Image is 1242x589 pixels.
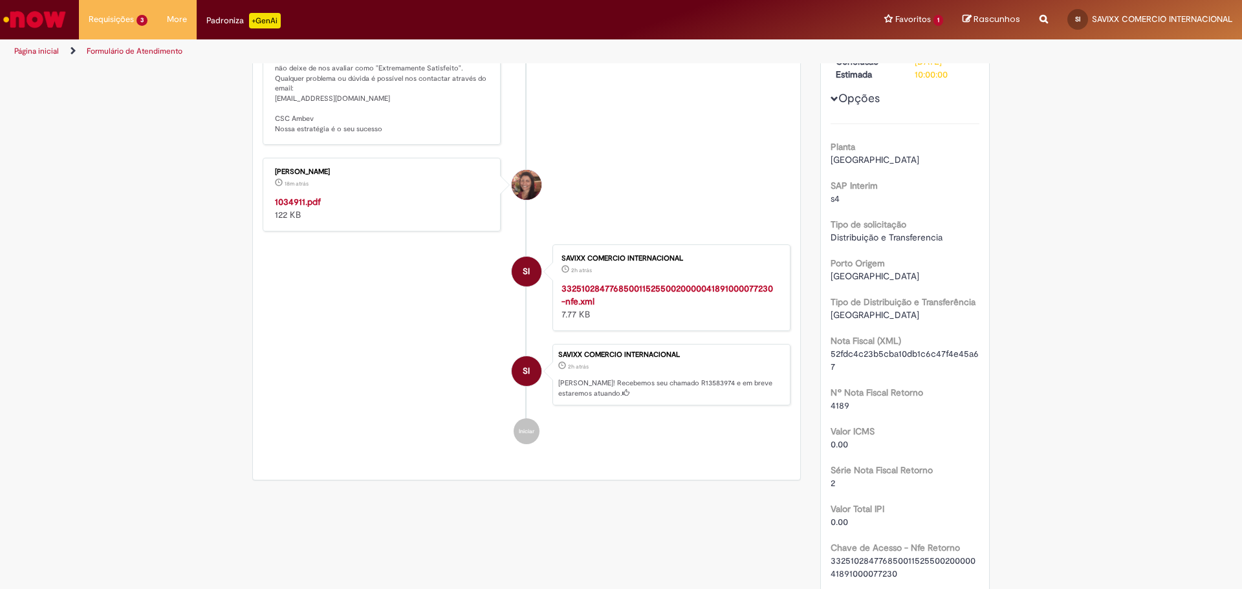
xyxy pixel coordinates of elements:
span: [GEOGRAPHIC_DATA] [831,154,919,166]
a: 1034911.pdf [275,196,321,208]
span: SAVIXX COMERCIO INTERNACIONAL [1092,14,1232,25]
span: 2h atrás [571,266,592,274]
div: 7.77 KB [561,282,777,321]
span: 18m atrás [285,180,309,187]
time: 01/10/2025 06:34:35 [568,363,589,370]
div: [DATE] 10:00:00 [915,55,975,81]
span: 3 [136,15,147,26]
a: 33251028477685001152550020000041891000077230-nfe.xml [561,283,773,307]
span: Rascunhos [974,13,1020,25]
b: Nota Fiscal (XML) [831,335,901,347]
div: 122 KB [275,195,490,221]
span: SI [1075,15,1080,23]
p: +GenAi [249,13,281,28]
span: More [167,13,187,26]
span: 0.00 [831,438,848,450]
span: 33251028477685001152550020000041891000077230 [831,555,975,579]
b: Série Nota Fiscal Retorno [831,464,933,476]
span: 4189 [831,400,849,411]
img: ServiceNow [1,6,68,32]
span: Favoritos [895,13,931,26]
span: Distribuição e Transferencia [831,231,942,243]
a: Rascunhos [963,14,1020,26]
time: 01/10/2025 06:25:44 [571,266,592,274]
a: Formulário de Atendimento [87,46,182,56]
b: Porto Origem [831,257,885,269]
div: Selma Rosa Resende Marques [512,170,541,200]
a: Página inicial [14,46,59,56]
div: SAVIXX COMERCIO INTERNACIONAL [558,351,783,359]
b: Chave de Acesso - Nfe Retorno [831,542,960,553]
li: SAVIXX COMERCIO INTERNACIONAL [263,344,790,406]
span: SI [523,356,530,387]
div: Padroniza [206,13,281,28]
span: s4 [831,193,840,204]
span: 1 [933,15,943,26]
b: Tipo de solicitação [831,219,906,230]
b: Valor ICMS [831,425,875,437]
div: SAVIXX COMERCIO INTERNACIONAL [512,257,541,286]
b: Tipo de Distribuição e Transferência [831,296,975,308]
b: Valor Total IPI [831,503,884,515]
div: SAVIXX COMERCIO INTERNACIONAL [512,356,541,386]
span: [GEOGRAPHIC_DATA] [831,309,919,321]
time: 01/10/2025 08:11:18 [285,180,309,187]
span: SI [523,256,530,287]
span: Requisições [89,13,134,26]
dt: Conclusão Estimada [826,55,906,81]
ul: Trilhas de página [10,39,818,63]
b: SAP Interim [831,180,878,191]
span: [GEOGRAPHIC_DATA] [831,270,919,282]
b: Planta [831,141,855,153]
span: 52fdc4c23b5cba10db1c6c47f4e45a67 [831,348,979,372]
div: [PERSON_NAME] [275,168,490,176]
p: [PERSON_NAME]! Recebemos seu chamado R13583974 e em breve estaremos atuando. [558,378,783,398]
div: SAVIXX COMERCIO INTERNACIONAL [561,255,777,262]
span: 0.00 [831,516,848,528]
b: Nº Nota Fiscal Retorno [831,387,923,398]
span: 2 [831,477,835,489]
span: 2h atrás [568,363,589,370]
